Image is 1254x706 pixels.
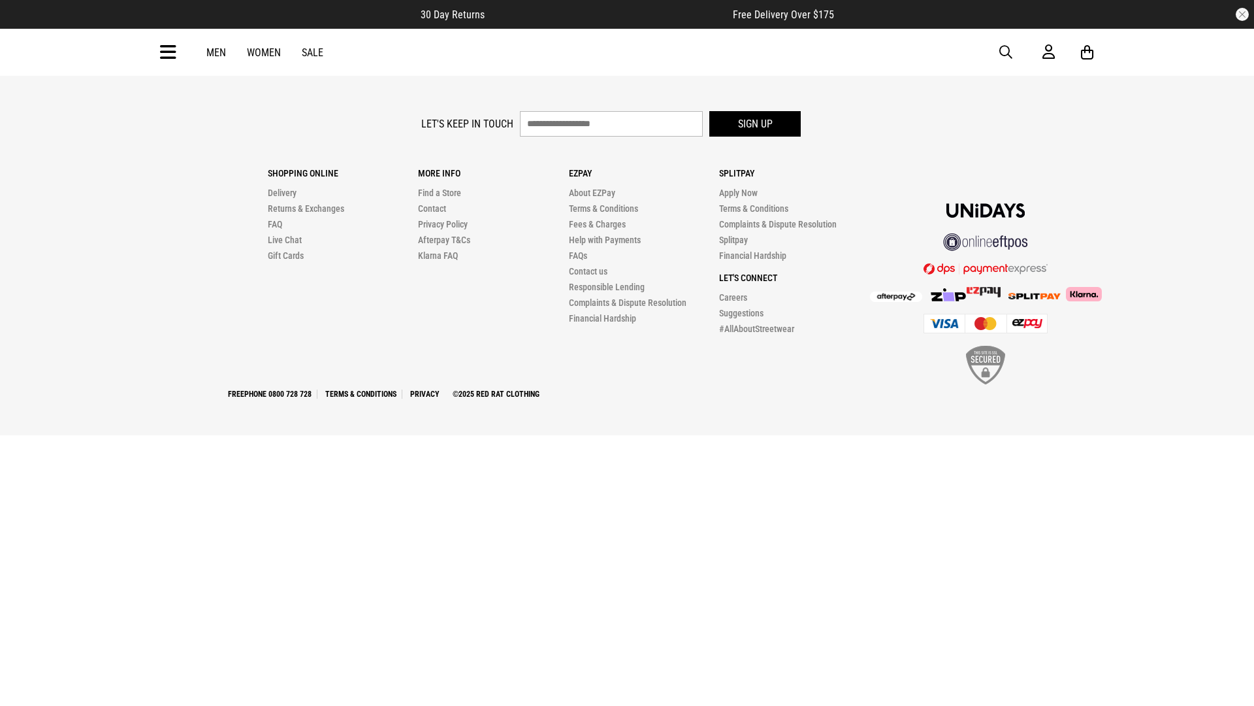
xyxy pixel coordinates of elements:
[966,346,1005,384] img: SSL
[733,8,834,21] span: Free Delivery Over $175
[418,188,461,198] a: Find a Store
[719,273,869,283] p: Let's Connect
[569,235,641,245] a: Help with Payments
[719,324,794,334] a: #AllAboutStreetwear
[405,390,445,399] a: Privacy
[943,233,1028,251] img: online eftpos
[268,168,418,178] p: Shopping Online
[421,8,485,21] span: 30 Day Returns
[418,235,470,245] a: Afterpay T&Cs
[569,266,607,277] a: Contact us
[924,314,1048,333] img: Cards
[930,288,967,301] img: Zip
[223,390,317,399] a: Freephone 0800 728 728
[247,46,281,59] a: Women
[946,203,1025,218] img: Unidays
[709,111,801,137] button: Sign up
[1008,293,1061,299] img: Splitpay
[924,263,1048,275] img: DPS
[719,308,764,318] a: Suggestions
[967,287,1001,297] img: Splitpay
[320,390,402,399] a: Terms & Conditions
[719,250,786,261] a: Financial Hardship
[719,168,869,178] p: Splitpay
[268,203,344,214] a: Returns & Exchanges
[719,235,748,245] a: Splitpay
[268,188,297,198] a: Delivery
[569,219,626,229] a: Fees & Charges
[421,118,513,130] label: Let's keep in touch
[585,42,671,62] img: Redrat logo
[418,203,446,214] a: Contact
[569,250,587,261] a: FAQs
[302,46,323,59] a: Sale
[719,292,747,303] a: Careers
[418,219,468,229] a: Privacy Policy
[569,168,719,178] p: Ezpay
[268,250,304,261] a: Gift Cards
[206,46,226,59] a: Men
[569,188,615,198] a: About EZPay
[569,313,636,324] a: Financial Hardship
[569,203,638,214] a: Terms & Conditions
[569,297,686,308] a: Complaints & Dispute Resolution
[719,219,837,229] a: Complaints & Dispute Resolution
[870,292,922,302] img: Afterpay
[418,168,568,178] p: More Info
[569,282,645,292] a: Responsible Lending
[268,235,302,245] a: Live Chat
[719,203,788,214] a: Terms & Conditions
[418,250,458,261] a: Klarna FAQ
[719,188,758,198] a: Apply Now
[268,219,282,229] a: FAQ
[1061,287,1102,301] img: Klarna
[447,390,545,399] a: ©2025 Red Rat Clothing
[511,8,707,21] iframe: Customer reviews powered by Trustpilot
